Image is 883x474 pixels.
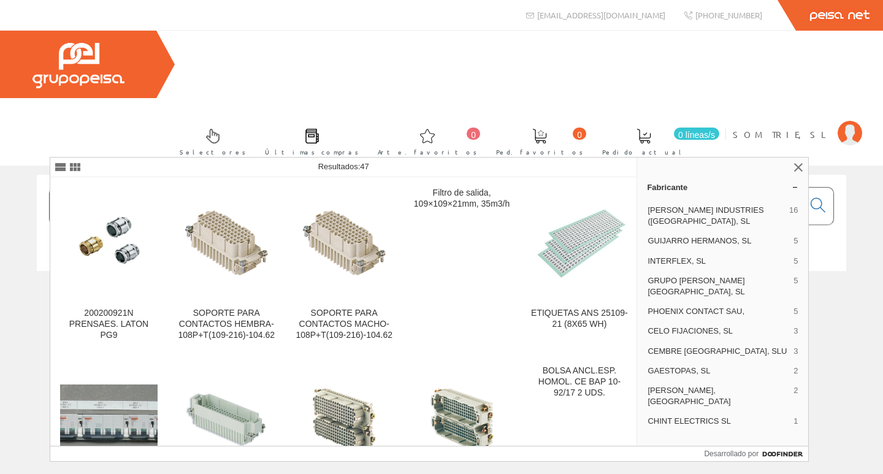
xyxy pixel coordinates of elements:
font: SOPORTE PARA CONTACTOS MACHO-108P+T(109-216)-104.62 [296,308,392,340]
font: 2 [793,386,798,395]
font: 16 [789,205,798,215]
a: Filtro de salida, 109×109×21mm, 35m3/h [403,178,521,355]
font: GUIJARRO HERMANOS, SL [648,236,751,245]
a: SOPORTE PARA CONTACTOS MACHO-108P+T(109-216)-104.62 SOPORTE PARA CONTACTOS MACHO-108P+T(109-216)-... [286,178,403,355]
font: GAESTOPAS, SL [648,366,710,375]
font: Arte. favoritos [378,147,477,156]
font: Ped. favoritos [496,147,583,156]
a: SOM TRIE, SL [733,118,862,130]
font: Pedido actual [602,147,686,156]
font: Últimas compras [265,147,359,156]
font: Fabricante [647,183,687,192]
font: SOPORTE PARA CONTACTOS HEMBRA-108P+T(109-216)-104.62 [178,308,275,340]
img: ETIQUETAS ANS 25109-21 (8X65 WH) [531,206,629,279]
font: CELO FIJACIONES, SL [648,326,733,335]
font: 0 [577,130,582,140]
a: SOPORTE PARA CONTACTOS HEMBRA-108P+T(109-216)-104.62 SOPORTE PARA CONTACTOS HEMBRA-108P+T(109-216... [168,178,285,355]
font: Filtro de salida, 109×109×21mm, 35m3/h [414,188,510,208]
font: 0 [471,130,476,140]
font: GRUPO [PERSON_NAME] [GEOGRAPHIC_DATA], SL [648,276,744,296]
font: Desarrollado por [704,449,759,458]
font: 47 [360,162,369,171]
a: Fabricante [637,177,808,197]
font: 5 [793,256,798,266]
font: INTERFLEX, SL [648,256,706,266]
img: Disco duro CLA. HDC 108 MC 109-216 [413,372,511,470]
img: SOPORTE PARA CONTACTOS HEMBRA-108P+T(109-216)-104.62 [178,194,275,292]
font: [EMAIL_ADDRESS][DOMAIN_NAME] [537,10,665,20]
a: Últimas compras [253,118,365,163]
font: PHOENIX CONTACT SAU, [648,307,744,316]
img: Grupo Peisa [32,43,124,88]
font: 1 [793,416,798,426]
img: CLA. HDC HDD 108 FC 109-216 [296,372,393,470]
img: SOPORTE CLAVIJA MOLEX GW CONEX.P/ENG.108P 10A250V 109-216 [178,386,275,456]
a: ETIQUETAS ANS 25109-21 (8X65 WH) ETIQUETAS ANS 25109-21 (8X65 WH) [521,178,638,355]
font: 2 [793,366,798,375]
img: SOPORTE PARA CONTACTOS MACHO-108P+T(109-216)-104.62 [296,194,393,292]
font: 3 [793,346,798,356]
font: [PERSON_NAME] INDUSTRIES ([GEOGRAPHIC_DATA]), SL [648,205,763,226]
font: CEMBRE [GEOGRAPHIC_DATA], SLU [648,346,787,356]
a: Desarrollado por [704,446,808,461]
font: 5 [793,276,798,285]
font: SOM TRIE, SL [733,129,831,140]
font: [PERSON_NAME], [GEOGRAPHIC_DATA] [648,386,730,406]
font: [PHONE_NUMBER] [695,10,762,20]
font: 5 [793,307,798,316]
a: 200200921N PRENSAES. LATON PG9 200200921N PRENSAES. LATON PG9 [50,178,167,355]
a: Selectores [167,118,252,163]
font: 0 líneas/s [678,130,715,140]
font: 5 [793,236,798,245]
img: 990921 TARJETA MG-17.5-A (25X36 BK) [60,384,158,457]
font: ETIQUETAS ANS 25109-21 (8X65 WH) [531,308,628,329]
font: 3 [793,326,798,335]
img: 200200921N PRENSAES. LATON PG9 [60,206,158,279]
font: 200200921N PRENSAES. LATON PG9 [69,308,148,340]
font: BOLSA ANCL.ESP. HOMOL. CE BAP 10-92/17 2 UDS. [538,365,621,397]
font: CHINT ELECTRICS SL [648,416,731,426]
font: Selectores [180,147,246,156]
font: Resultados: [318,162,361,171]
